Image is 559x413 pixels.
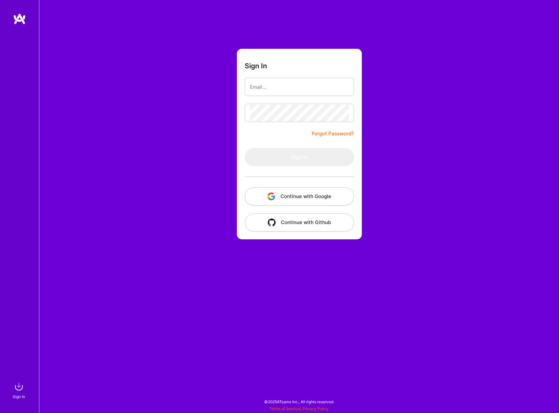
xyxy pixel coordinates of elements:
[245,187,354,206] button: Continue with Google
[267,193,275,200] img: icon
[12,380,25,393] img: sign in
[268,219,276,226] img: icon
[13,393,25,400] div: Sign In
[250,79,349,95] input: Email...
[245,62,267,70] h3: Sign In
[245,148,354,166] button: Sign In
[245,213,354,232] button: Continue with Github
[269,406,329,411] span: |
[312,130,354,138] a: Forgot Password?
[269,406,300,411] a: Terms of Service
[13,13,26,25] img: logo
[14,380,25,400] a: sign inSign In
[302,406,329,411] a: Privacy Policy
[39,393,559,410] div: © 2025 ATeams Inc., All rights reserved.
